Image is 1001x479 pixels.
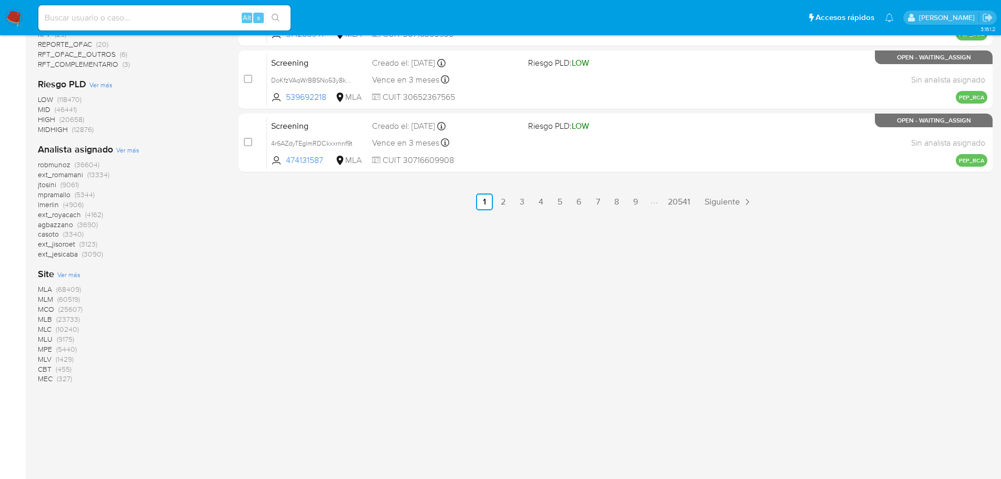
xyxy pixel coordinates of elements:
[257,13,260,23] span: s
[243,13,251,23] span: Alt
[265,11,286,25] button: search-icon
[816,12,874,23] span: Accesos rápidos
[981,25,996,33] span: 3.161.2
[38,11,291,25] input: Buscar usuario o caso...
[885,13,894,22] a: Notificaciones
[919,13,978,23] p: nicolas.tyrkiel@mercadolibre.com
[982,12,993,23] a: Salir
